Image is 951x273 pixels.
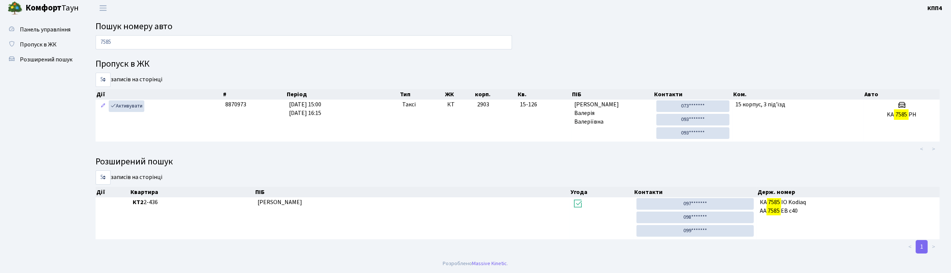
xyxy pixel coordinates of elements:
div: Розроблено . [443,260,508,268]
span: Пропуск в ЖК [20,40,57,49]
th: ПІБ [255,187,570,197]
span: [PERSON_NAME] [258,198,302,206]
th: Квартира [130,187,255,197]
a: Розширений пошук [4,52,79,67]
mark: 7585 [894,109,908,120]
h4: Пропуск в ЖК [96,59,940,70]
th: Авто [864,89,940,100]
a: КПП4 [927,4,942,13]
span: Таксі [402,100,416,109]
span: [PERSON_NAME] Валерія Валеріївна [574,100,650,126]
a: Пропуск в ЖК [4,37,79,52]
b: КПП4 [927,4,942,12]
span: 8870973 [225,100,246,109]
a: Активувати [109,100,144,112]
a: Панель управління [4,22,79,37]
b: КТ2 [133,198,144,206]
span: [DATE] 15:00 [DATE] 16:15 [289,100,321,117]
th: Тип [399,89,444,100]
select: записів на сторінці [96,73,111,87]
button: Переключити навігацію [94,2,112,14]
th: Контакти [653,89,732,100]
a: Редагувати [99,100,108,112]
th: Угода [570,187,634,197]
a: 1 [916,240,928,254]
img: logo.png [7,1,22,16]
th: # [222,89,286,100]
b: Комфорт [25,2,61,14]
a: Massive Kinetic [472,260,507,267]
span: 2903 [477,100,489,109]
th: Держ. номер [757,187,940,197]
th: ПІБ [571,89,653,100]
span: Панель управління [20,25,70,34]
select: записів на сторінці [96,170,111,185]
span: 2-436 [133,198,252,207]
label: записів на сторінці [96,170,162,185]
th: Кв. [517,89,571,100]
span: Розширений пошук [20,55,72,64]
span: Таун [25,2,79,15]
th: Контакти [634,187,757,197]
th: Дії [96,89,222,100]
th: Ком. [732,89,864,100]
input: Пошук [96,35,512,49]
th: Період [286,89,399,100]
span: 15 корпус, 3 під'їзд [735,100,785,109]
span: КТ [447,100,472,109]
th: корп. [475,89,517,100]
mark: 7585 [767,197,781,207]
th: Дії [96,187,130,197]
mark: 7585 [767,206,781,216]
span: КА ІО Kodiaq АА ЕВ c40 [760,198,937,215]
span: Пошук номеру авто [96,20,172,33]
label: записів на сторінці [96,73,162,87]
h4: Розширений пошук [96,157,940,167]
span: 15-126 [520,100,568,109]
h5: KA PH [867,111,937,118]
th: ЖК [444,89,475,100]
